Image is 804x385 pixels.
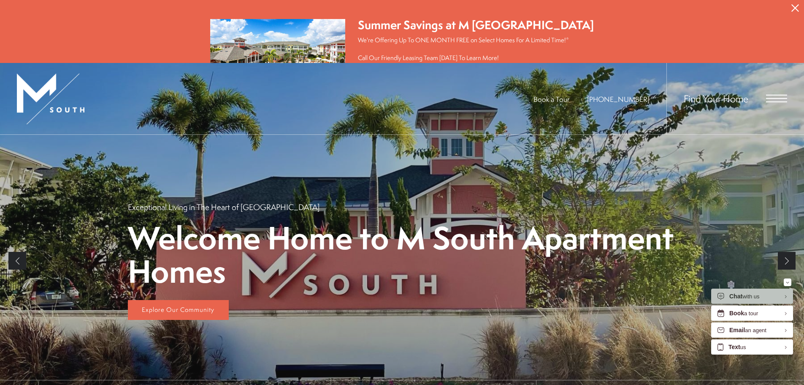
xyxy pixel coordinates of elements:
button: Open Menu [766,95,787,102]
img: MSouth [17,74,84,124]
p: We're Offering Up To ONE MONTH FREE on Select Homes For A Limited Time!* Call Our Friendly Leasin... [358,35,594,62]
div: Summer Savings at M [GEOGRAPHIC_DATA] [358,17,594,33]
span: Explore Our Community [142,305,214,314]
a: Previous [8,252,26,270]
p: Welcome Home to M South Apartment Homes [128,221,677,288]
a: Explore Our Community [128,300,229,320]
p: Exceptional Living in The Heart of [GEOGRAPHIC_DATA] [128,202,319,213]
a: Find Your Home [684,92,748,105]
span: [PHONE_NUMBER] [587,94,650,104]
a: Book a Tour [533,94,569,104]
a: Next [778,252,796,270]
img: Summer Savings at M South Apartments [210,19,345,98]
a: Call Us at 813-570-8014 [587,94,650,104]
